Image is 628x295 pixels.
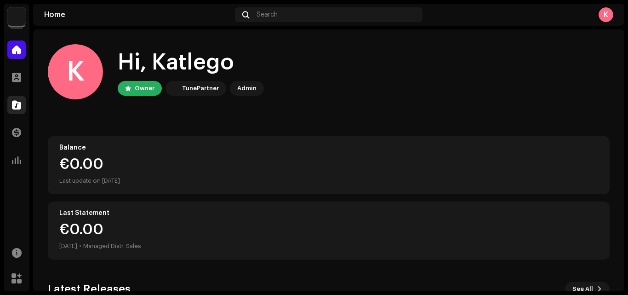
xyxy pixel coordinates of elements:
[599,7,613,22] div: K
[59,175,598,186] div: Last update on [DATE]
[44,11,231,18] div: Home
[48,44,103,99] div: K
[237,83,257,94] div: Admin
[135,83,154,94] div: Owner
[7,7,26,26] img: bb549e82-3f54-41b5-8d74-ce06bd45c366
[257,11,278,18] span: Search
[59,209,598,217] div: Last Statement
[48,202,610,260] re-o-card-value: Last Statement
[79,241,81,252] div: •
[59,144,598,151] div: Balance
[48,136,610,194] re-o-card-value: Balance
[167,83,178,94] img: bb549e82-3f54-41b5-8d74-ce06bd45c366
[182,83,219,94] div: TunePartner
[83,241,141,252] div: Managed Distr. Sales
[59,241,77,252] div: [DATE]
[118,48,264,77] div: Hi, Katlego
